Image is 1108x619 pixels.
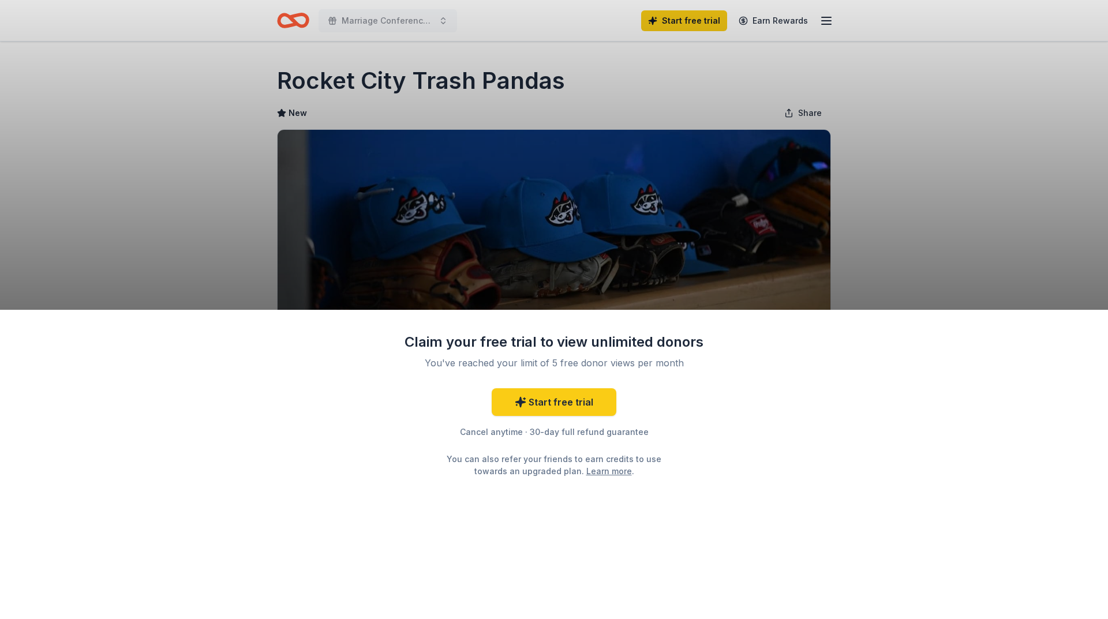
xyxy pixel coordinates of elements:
div: You've reached your limit of 5 free donor views per month [418,356,690,370]
div: Cancel anytime · 30-day full refund guarantee [404,425,704,439]
a: Learn more [586,465,632,477]
div: Claim your free trial to view unlimited donors [404,333,704,351]
div: You can also refer your friends to earn credits to use towards an upgraded plan. . [436,453,672,477]
a: Start free trial [492,388,616,416]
